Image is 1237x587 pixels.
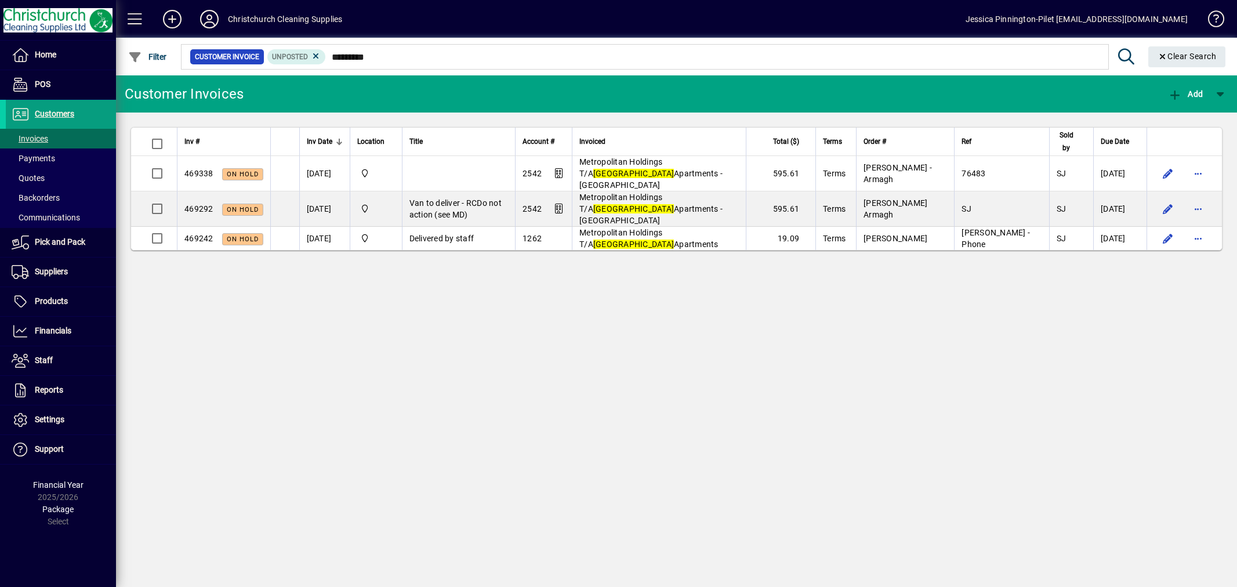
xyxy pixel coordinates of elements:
span: Reports [35,385,63,394]
span: SJ [1057,234,1066,243]
span: Package [42,505,74,514]
span: Financials [35,326,71,335]
a: Payments [6,148,116,168]
td: [DATE] [299,191,350,227]
span: Van to deliver - RCDo not action (see MD) [409,198,502,219]
span: Ref [962,135,971,148]
em: [GEOGRAPHIC_DATA] [593,204,674,213]
mat-chip: Customer Invoice Status: Unposted [267,49,326,64]
a: Pick and Pack [6,228,116,257]
span: Due Date [1101,135,1129,148]
div: Location [357,135,395,148]
span: Metropolitan Holdings T/A Apartments [579,228,719,249]
span: 469338 [184,169,213,178]
span: Location [357,135,384,148]
div: Jessica Pinnington-Pilet [EMAIL_ADDRESS][DOMAIN_NAME] [966,10,1188,28]
em: [GEOGRAPHIC_DATA] [593,169,674,178]
span: Order # [864,135,886,148]
td: [DATE] [1093,227,1147,250]
a: Invoices [6,129,116,148]
span: Invoices [12,134,48,143]
td: [DATE] [299,156,350,191]
span: Christchurch Cleaning Supplies Ltd [357,232,395,245]
a: POS [6,70,116,99]
span: 469292 [184,204,213,213]
span: POS [35,79,50,89]
div: Account # [523,135,565,148]
a: Staff [6,346,116,375]
td: [DATE] [1093,191,1147,227]
span: 1262 [523,234,542,243]
button: Profile [191,9,228,30]
a: Settings [6,405,116,434]
td: 19.09 [746,227,815,250]
button: Add [1165,84,1206,104]
div: Sold by [1057,129,1086,154]
span: [PERSON_NAME] - Phone [962,228,1030,249]
div: Order # [864,135,947,148]
a: Quotes [6,168,116,188]
button: More options [1189,229,1207,248]
span: Payments [12,154,55,163]
span: Unposted [272,53,308,61]
span: Account # [523,135,554,148]
a: Suppliers [6,258,116,287]
span: Suppliers [35,267,68,276]
a: Knowledge Base [1199,2,1223,40]
span: Christchurch Cleaning Supplies Ltd [357,202,395,215]
span: Quotes [12,173,45,183]
td: 595.61 [746,156,815,191]
button: Edit [1159,200,1177,218]
span: Title [409,135,423,148]
div: Total ($) [753,135,810,148]
span: [PERSON_NAME] - Armagh [864,163,932,184]
div: Customer Invoices [125,85,244,103]
span: Clear Search [1158,52,1217,61]
button: Edit [1159,164,1177,183]
span: Delivered by staff [409,234,474,243]
button: Clear [1148,46,1226,67]
span: [PERSON_NAME] Armagh [864,198,927,219]
a: Home [6,41,116,70]
span: Metropolitan Holdings T/A Apartments - [GEOGRAPHIC_DATA] [579,157,723,190]
span: Communications [12,213,80,222]
a: Reports [6,376,116,405]
div: Christchurch Cleaning Supplies [228,10,342,28]
a: Communications [6,208,116,227]
span: Christchurch Cleaning Supplies Ltd [357,167,395,180]
span: Total ($) [773,135,799,148]
span: Settings [35,415,64,424]
span: 2542 [523,204,542,213]
span: Inv # [184,135,199,148]
span: Terms [823,135,842,148]
span: Terms [823,234,846,243]
span: 469242 [184,234,213,243]
div: Inv # [184,135,263,148]
span: 2542 [523,169,542,178]
span: SJ [962,204,971,213]
td: [DATE] [1093,156,1147,191]
a: Backorders [6,188,116,208]
span: Inv Date [307,135,332,148]
div: Due Date [1101,135,1140,148]
div: Ref [962,135,1042,148]
span: Invoiced [579,135,605,148]
em: [GEOGRAPHIC_DATA] [593,240,674,249]
span: Terms [823,204,846,213]
span: Backorders [12,193,60,202]
td: [DATE] [299,227,350,250]
td: 595.61 [746,191,815,227]
a: Products [6,287,116,316]
button: More options [1189,200,1207,218]
span: [PERSON_NAME] [864,234,927,243]
span: Add [1168,89,1203,99]
span: On hold [227,171,259,178]
span: SJ [1057,204,1066,213]
button: Edit [1159,229,1177,248]
span: Pick and Pack [35,237,85,247]
span: Metropolitan Holdings T/A Apartments - [GEOGRAPHIC_DATA] [579,193,723,225]
span: Sold by [1057,129,1076,154]
span: Products [35,296,68,306]
button: More options [1189,164,1207,183]
span: Customer Invoice [195,51,259,63]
